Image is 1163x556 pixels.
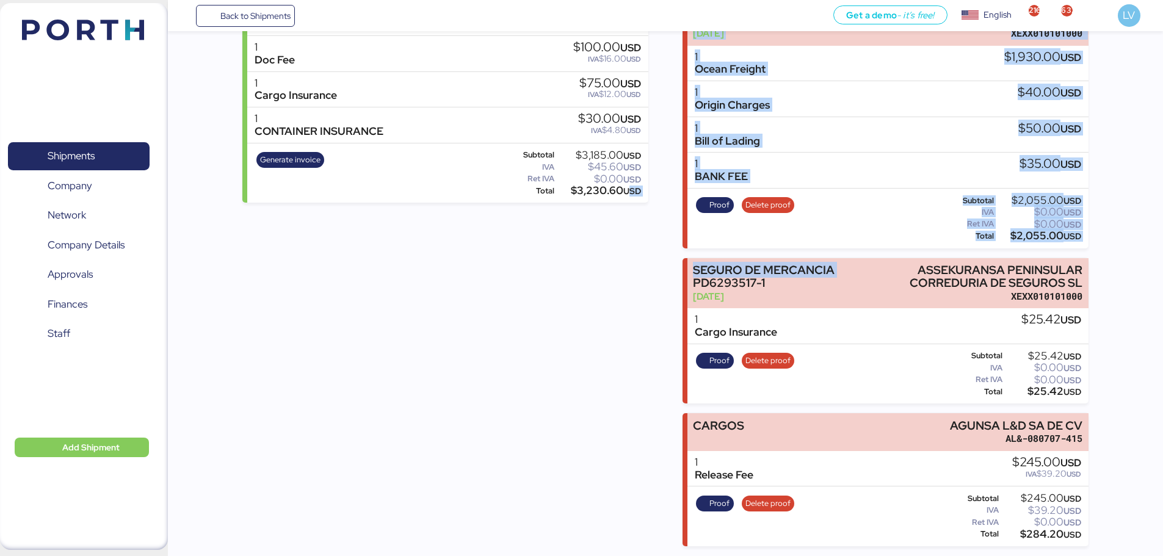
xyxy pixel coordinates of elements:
[695,99,770,112] div: Origin Charges
[8,142,150,170] a: Shipments
[1060,157,1081,171] span: USD
[742,496,795,511] button: Delete proof
[557,186,641,195] div: $3,230.60
[626,54,641,64] span: USD
[996,220,1081,229] div: $0.00
[579,90,641,99] div: $12.00
[196,5,295,27] a: Back to Shipments
[623,150,641,161] span: USD
[8,290,150,318] a: Finances
[255,41,295,54] div: 1
[1123,7,1135,23] span: LV
[695,170,748,183] div: BANK FEE
[996,231,1081,240] div: $2,055.00
[849,264,1082,289] div: ASSEKURANSA PENINSULAR CORREDURIA DE SEGUROS SL
[48,325,70,342] span: Staff
[1001,506,1081,515] div: $39.20
[709,497,730,510] span: Proof
[1063,493,1081,504] span: USD
[1012,456,1081,469] div: $245.00
[695,157,748,170] div: 1
[573,41,641,54] div: $100.00
[1060,456,1081,469] span: USD
[557,151,641,160] div: $3,185.00
[1063,231,1081,242] span: USD
[950,419,1082,432] div: AGUNSA L&D SA DE CV
[620,41,641,54] span: USD
[509,151,554,159] div: Subtotal
[256,152,325,168] button: Generate invoice
[950,432,1082,445] div: AL&-080707-415
[1063,195,1081,206] span: USD
[623,162,641,173] span: USD
[15,438,149,457] button: Add Shipment
[949,494,999,503] div: Subtotal
[849,290,1082,303] div: XEXX010101000
[695,86,770,99] div: 1
[709,198,730,212] span: Proof
[1004,51,1081,64] div: $1,930.00
[949,232,995,240] div: Total
[48,236,125,254] span: Company Details
[509,163,554,171] div: IVA
[1001,518,1081,527] div: $0.00
[48,177,92,195] span: Company
[255,89,337,102] div: Cargo Insurance
[8,171,150,200] a: Company
[1060,86,1081,99] span: USD
[588,90,599,99] span: IVA
[626,126,641,135] span: USD
[623,186,641,197] span: USD
[8,320,150,348] a: Staff
[949,364,1003,372] div: IVA
[949,375,1003,384] div: Ret IVA
[1063,207,1081,218] span: USD
[255,54,295,67] div: Doc Fee
[1063,375,1081,386] span: USD
[1012,469,1081,478] div: $39.20
[1026,469,1037,479] span: IVA
[695,122,760,135] div: 1
[745,497,791,510] span: Delete proof
[949,388,1003,396] div: Total
[1060,51,1081,64] span: USD
[695,456,753,469] div: 1
[693,419,744,432] div: CARGOS
[260,153,321,167] span: Generate invoice
[1063,386,1081,397] span: USD
[626,90,641,99] span: USD
[695,135,760,148] div: Bill of Lading
[742,197,795,213] button: Delete proof
[949,518,999,527] div: Ret IVA
[591,126,602,135] span: IVA
[1060,313,1081,327] span: USD
[695,469,753,482] div: Release Fee
[949,530,999,538] div: Total
[8,231,150,259] a: Company Details
[579,77,641,90] div: $75.00
[578,112,641,126] div: $30.00
[695,63,766,76] div: Ocean Freight
[62,440,120,455] span: Add Shipment
[1005,363,1081,372] div: $0.00
[1001,494,1081,503] div: $245.00
[255,125,383,138] div: CONTAINER INSURANCE
[557,162,641,171] div: $45.60
[1005,387,1081,396] div: $25.42
[48,147,95,165] span: Shipments
[696,353,734,369] button: Proof
[1021,313,1081,327] div: $25.42
[1060,122,1081,135] span: USD
[709,354,730,367] span: Proof
[695,51,766,63] div: 1
[1063,505,1081,516] span: USD
[949,208,995,217] div: IVA
[1063,529,1081,540] span: USD
[1005,352,1081,361] div: $25.42
[509,187,554,195] div: Total
[696,197,734,213] button: Proof
[965,27,1082,40] div: XEXX010101000
[509,175,554,183] div: Ret IVA
[1063,517,1081,528] span: USD
[8,261,150,289] a: Approvals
